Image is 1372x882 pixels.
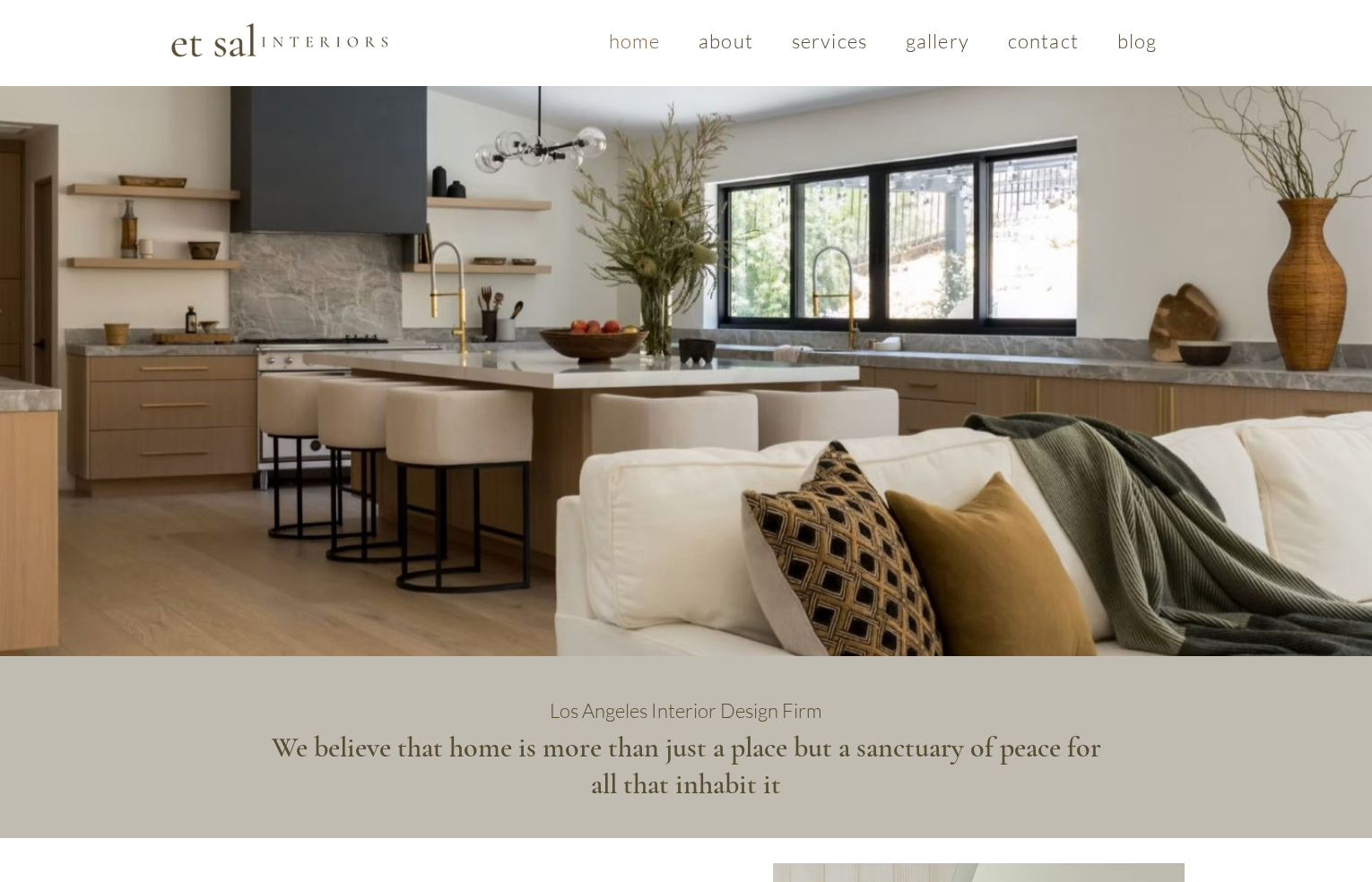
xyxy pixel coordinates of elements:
a: gallery [890,20,985,62]
a: services [776,20,882,62]
span: services [792,29,867,53]
span: We believe that home is more than just a place but a sanctuary of peace for all that inhabit it [272,730,1101,800]
span: home [609,29,660,53]
span: Los Angeles Interior Design Firm [550,698,822,722]
img: Et Sal Logo [169,22,389,58]
span: about [699,29,753,53]
a: about [683,20,769,62]
span: gallery [906,29,969,53]
a: home [593,20,676,62]
a: blog [1101,20,1173,62]
span: contact [1008,29,1079,53]
nav: Site [593,20,1173,62]
a: contact [992,20,1094,62]
span: blog [1117,29,1157,53]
